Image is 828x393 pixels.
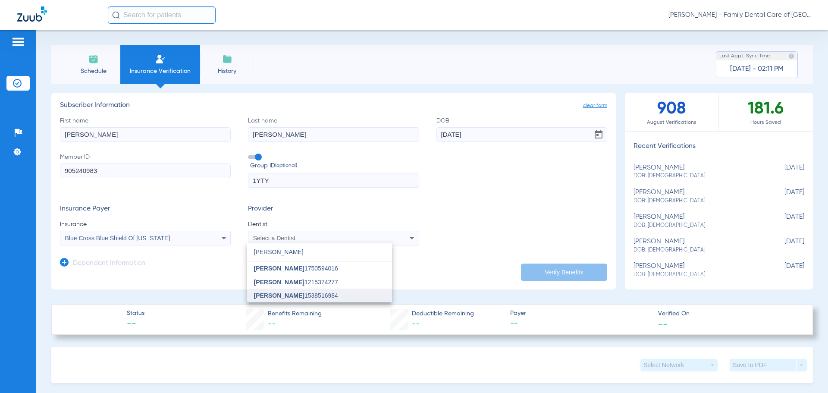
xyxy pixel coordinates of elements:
[254,292,338,299] span: 1538516984
[254,292,304,299] span: [PERSON_NAME]
[254,265,338,271] span: 1750594016
[254,279,304,286] span: [PERSON_NAME]
[247,243,392,261] input: dropdown search
[254,265,304,272] span: [PERSON_NAME]
[254,279,338,285] span: 1215374277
